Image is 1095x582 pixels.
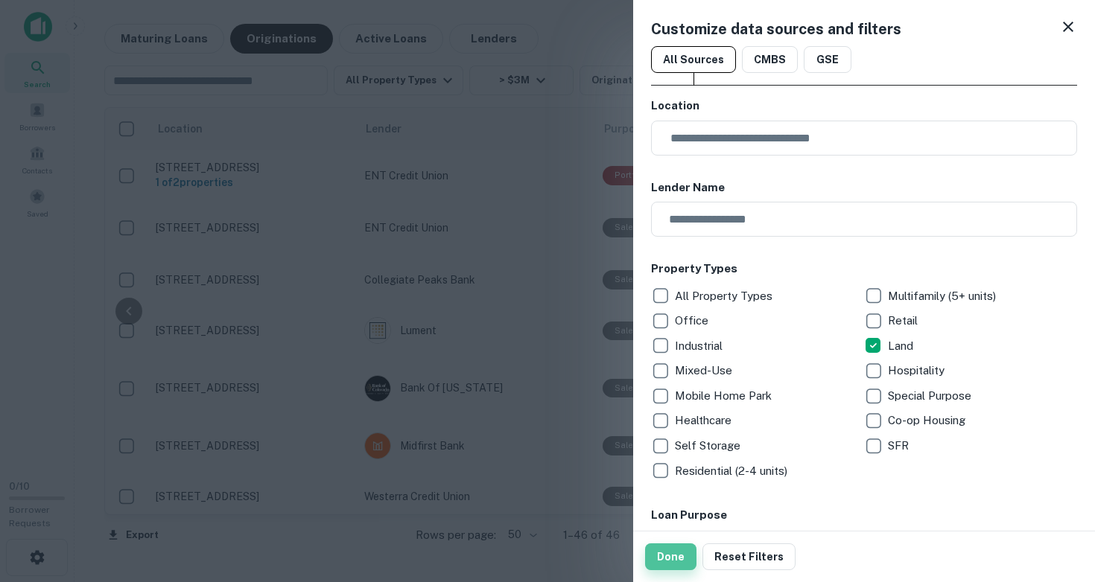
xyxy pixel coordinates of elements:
[675,387,775,405] p: Mobile Home Park
[888,362,948,380] p: Hospitality
[888,312,921,330] p: Retail
[742,46,798,73] button: CMBS
[675,362,735,380] p: Mixed-Use
[888,437,912,455] p: SFR
[675,462,790,480] p: Residential (2-4 units)
[651,97,1077,115] h6: Location
[675,312,711,330] p: Office
[675,412,734,429] p: Healthcare
[645,543,696,570] button: Done
[888,337,916,355] p: Land
[651,46,736,73] button: All Sources
[888,387,974,405] p: Special Purpose
[702,543,796,570] button: Reset Filters
[675,337,726,355] p: Industrial
[651,260,1077,278] h6: Property Types
[651,179,1077,196] h6: Lender Name
[675,437,743,455] p: Self Storage
[888,287,999,305] p: Multifamily (5+ units)
[804,46,851,73] button: GSE
[651,18,901,40] h5: Customize data sources and filters
[651,507,1077,524] h6: Loan Purpose
[888,412,968,429] p: Co-op Housing
[1021,463,1095,534] iframe: Chat Widget
[675,287,775,305] p: All Property Types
